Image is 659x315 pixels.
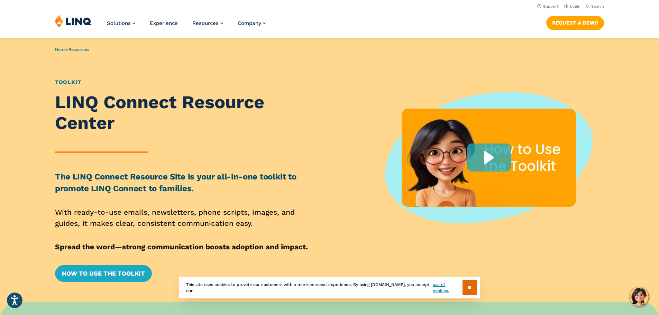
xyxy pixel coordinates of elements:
[629,287,649,306] button: Hello, have a question? Let’s chat.
[238,20,266,26] a: Company
[55,47,67,52] a: Home
[546,16,604,30] a: Request a Demo
[586,4,604,9] button: Open Search Bar
[564,4,580,9] a: Login
[591,4,604,9] span: Search
[107,20,131,26] span: Solutions
[537,4,559,9] a: Support
[107,20,135,26] a: Solutions
[179,277,480,298] div: This site uses cookies to provide our customers with a more personal experience. By using [DOMAIN...
[238,20,261,26] span: Company
[467,143,511,172] div: Play
[55,172,296,193] strong: The LINQ Connect Resource Site is your all-in-one toolkit to promote LINQ Connect to families.
[192,20,223,26] a: Resources
[55,15,92,28] img: LINQ | K‑12 Software
[55,47,89,52] span: /
[546,15,604,30] nav: Button Navigation
[55,207,321,229] p: With ready-to-use emails, newsletters, phone scripts, images, and guides, it makes clear, consist...
[55,92,321,133] h1: LINQ Connect Resource Center
[55,242,308,251] strong: Spread the word—strong communication boosts adoption and impact.
[55,265,152,282] a: How to Use the Toolkit
[150,20,178,26] a: Experience
[192,20,219,26] span: Resources
[68,47,89,52] a: Resources
[107,15,266,37] nav: Primary Navigation
[55,79,81,85] a: Toolkit
[433,281,462,294] a: use of cookies.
